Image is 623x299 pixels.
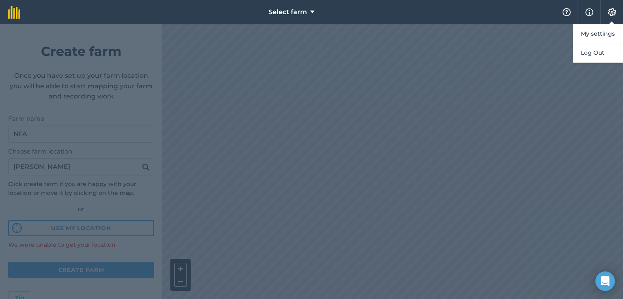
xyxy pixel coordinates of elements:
img: A question mark icon [562,8,571,16]
img: A cog icon [607,8,617,16]
div: Open Intercom Messenger [595,271,615,291]
button: My settings [573,24,623,43]
img: svg+xml;base64,PHN2ZyB4bWxucz0iaHR0cDovL3d3dy53My5vcmcvMjAwMC9zdmciIHdpZHRoPSIxNyIgaGVpZ2h0PSIxNy... [585,7,593,17]
span: Select farm [269,7,307,17]
img: fieldmargin Logo [8,6,20,19]
button: Log Out [573,43,623,62]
